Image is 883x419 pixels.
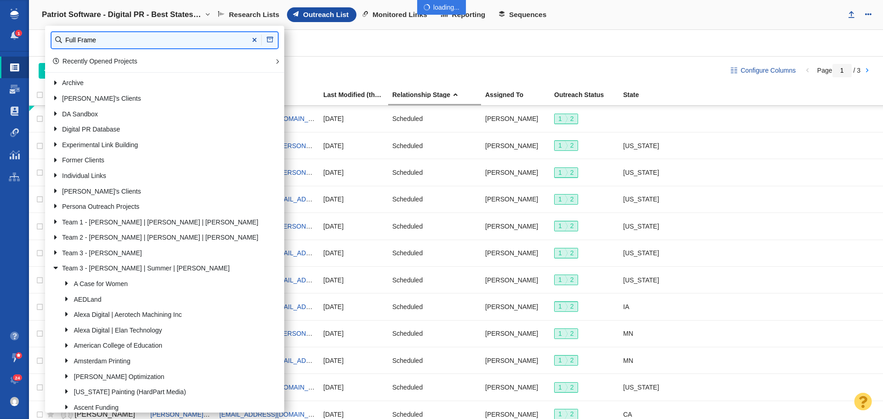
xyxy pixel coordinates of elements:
[50,262,265,276] a: Team 3 - [PERSON_NAME] | Summer | [PERSON_NAME]
[50,184,265,199] a: [PERSON_NAME]'s Clients
[62,354,265,368] a: Amsterdam Printing
[50,169,265,183] a: Individual Links
[50,123,265,137] a: Digital PR Database
[50,246,265,260] a: Team 3 - [PERSON_NAME]
[50,92,265,106] a: [PERSON_NAME]'s Clients
[50,107,265,121] a: DA Sandbox
[62,323,265,338] a: Alexa Digital | Elan Technology
[50,138,265,152] a: Experimental Link Building
[62,401,265,415] a: Ascent Funding
[62,385,265,400] a: [US_STATE] Painting (HardPart Media)
[53,57,138,65] a: Recently Opened Projects
[50,200,265,214] a: Persona Outreach Projects
[50,154,265,168] a: Former Clients
[50,76,265,91] a: Archive
[52,32,278,48] input: Find a Project
[62,370,265,384] a: [PERSON_NAME] Optimization
[62,339,265,353] a: American College of Education
[62,293,265,307] a: AEDLand
[62,308,265,322] a: Alexa Digital | Aerotech Machining Inc
[50,215,265,230] a: Team 1 - [PERSON_NAME] | [PERSON_NAME] | [PERSON_NAME]
[62,277,265,291] a: A Case for Women
[50,231,265,245] a: Team 2 - [PERSON_NAME] | [PERSON_NAME] | [PERSON_NAME]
